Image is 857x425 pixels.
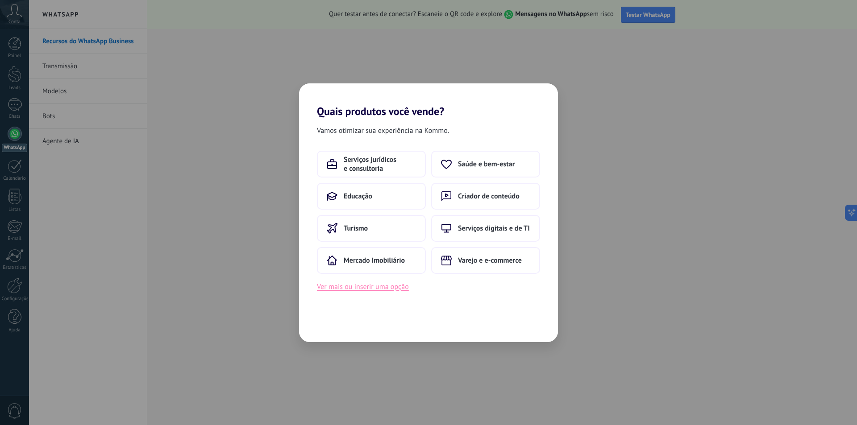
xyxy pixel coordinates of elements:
[458,224,530,233] span: Serviços digitais e de TI
[317,125,449,136] span: Vamos otimizar sua experiência na Kommo.
[431,183,540,210] button: Criador de conteúdo
[344,192,372,201] span: Educação
[458,160,515,169] span: Saúde e bem-estar
[458,256,522,265] span: Varejo e e-commerce
[344,155,416,173] span: Serviços jurídicos e consultoria
[317,281,409,293] button: Ver mais ou inserir uma opção
[344,256,405,265] span: Mercado Imobiliário
[317,183,426,210] button: Educação
[431,247,540,274] button: Varejo e e-commerce
[458,192,520,201] span: Criador de conteúdo
[431,215,540,242] button: Serviços digitais e de TI
[317,215,426,242] button: Turismo
[344,224,368,233] span: Turismo
[431,151,540,177] button: Saúde e bem-estar
[299,83,558,118] h2: Quais produtos você vende?
[317,247,426,274] button: Mercado Imobiliário
[317,151,426,177] button: Serviços jurídicos e consultoria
